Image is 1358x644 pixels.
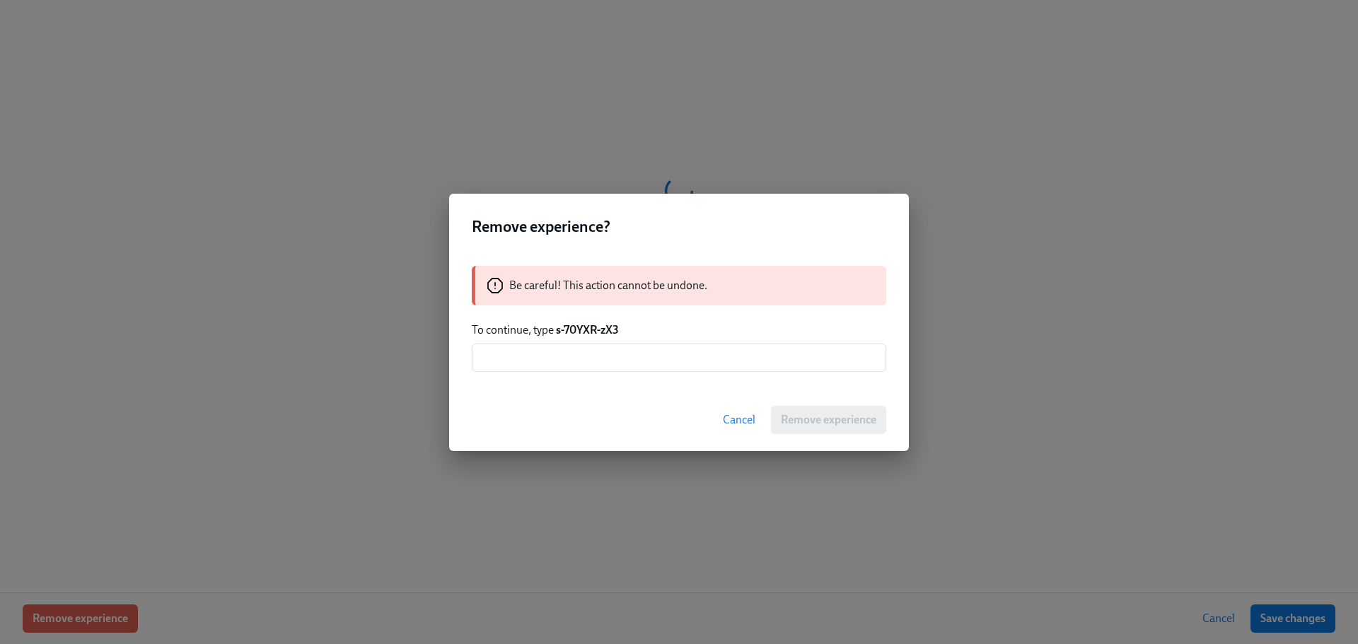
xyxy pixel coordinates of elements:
[556,323,619,336] strong: s-70YXR-zX3
[713,406,765,434] button: Cancel
[723,413,755,427] span: Cancel
[472,216,886,238] h2: Remove experience?
[472,322,886,338] p: To continue, type
[509,278,707,293] p: Be careful! This action cannot be undone.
